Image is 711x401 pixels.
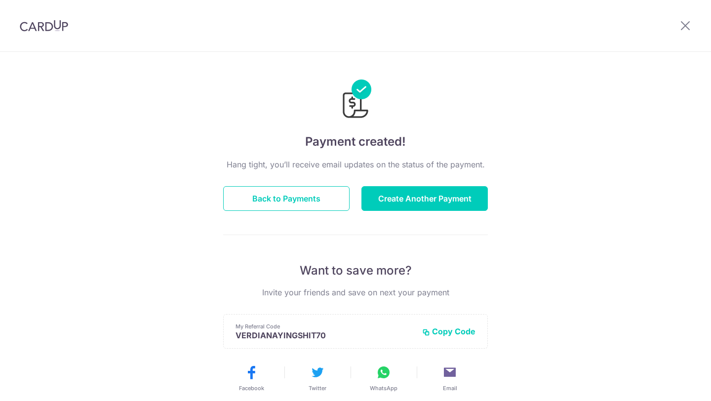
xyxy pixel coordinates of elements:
span: Facebook [239,384,264,392]
p: Want to save more? [223,263,488,279]
img: Payments [340,80,371,121]
button: WhatsApp [355,364,413,392]
p: VERDIANAYINGSHIT70 [236,330,414,340]
p: My Referral Code [236,322,414,330]
span: Twitter [309,384,326,392]
p: Hang tight, you’ll receive email updates on the status of the payment. [223,159,488,170]
button: Copy Code [422,326,475,336]
h4: Payment created! [223,133,488,151]
button: Create Another Payment [361,186,488,211]
button: Email [421,364,479,392]
span: Email [443,384,457,392]
img: CardUp [20,20,68,32]
button: Back to Payments [223,186,350,211]
button: Twitter [288,364,347,392]
button: Facebook [222,364,280,392]
p: Invite your friends and save on next your payment [223,286,488,298]
span: WhatsApp [370,384,397,392]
